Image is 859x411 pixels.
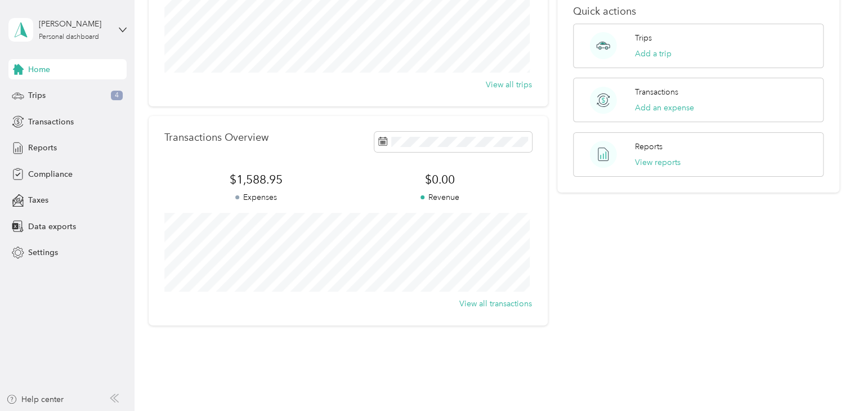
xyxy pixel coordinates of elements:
span: Reports [28,142,57,154]
p: Expenses [164,191,348,203]
span: Trips [28,90,46,101]
span: $0.00 [348,172,531,187]
p: Reports [635,141,663,153]
div: Personal dashboard [39,34,99,41]
p: Revenue [348,191,531,203]
span: 4 [111,91,123,101]
span: Compliance [28,168,73,180]
p: Quick actions [573,6,824,17]
span: Taxes [28,194,48,206]
p: Transactions Overview [164,132,269,144]
button: Add an expense [635,102,694,114]
iframe: Everlance-gr Chat Button Frame [796,348,859,411]
span: $1,588.95 [164,172,348,187]
button: Help center [6,394,64,405]
button: View all trips [486,79,532,91]
span: Transactions [28,116,74,128]
span: Data exports [28,221,76,233]
button: Add a trip [635,48,672,60]
p: Trips [635,32,652,44]
p: Transactions [635,86,678,98]
span: Settings [28,247,58,258]
span: Home [28,64,50,75]
button: View reports [635,157,681,168]
button: View all transactions [459,298,532,310]
div: [PERSON_NAME] [39,18,109,30]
